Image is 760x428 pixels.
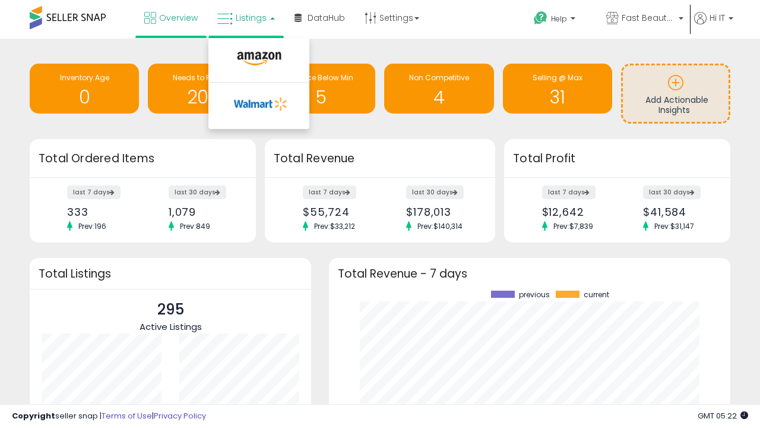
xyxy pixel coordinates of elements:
[551,14,567,24] span: Help
[154,87,251,107] h1: 207
[173,73,233,83] span: Needs to Reprice
[140,298,202,321] p: 295
[39,269,302,278] h3: Total Listings
[533,73,582,83] span: Selling @ Max
[274,150,486,167] h3: Total Revenue
[102,410,152,421] a: Terms of Use
[643,206,710,218] div: $41,584
[288,73,353,83] span: BB Price Below Min
[236,12,267,24] span: Listings
[643,185,701,199] label: last 30 days
[148,64,257,114] a: Needs to Reprice 207
[694,12,733,39] a: Hi IT
[411,221,468,231] span: Prev: $140,314
[409,73,469,83] span: Non Competitive
[169,206,235,218] div: 1,079
[645,94,708,117] span: Add Actionable Insights
[710,12,725,24] span: Hi IT
[542,206,609,218] div: $12,642
[542,185,596,199] label: last 7 days
[308,221,361,231] span: Prev: $33,212
[533,11,548,26] i: Get Help
[547,221,599,231] span: Prev: $7,839
[338,269,721,278] h3: Total Revenue - 7 days
[406,185,464,199] label: last 30 days
[648,221,700,231] span: Prev: $31,147
[67,206,134,218] div: 333
[36,87,133,107] h1: 0
[174,221,216,231] span: Prev: 849
[303,185,356,199] label: last 7 days
[154,410,206,421] a: Privacy Policy
[12,410,55,421] strong: Copyright
[503,64,612,114] a: Selling @ Max 31
[272,87,369,107] h1: 5
[406,206,474,218] div: $178,013
[584,291,609,299] span: current
[513,150,721,167] h3: Total Profit
[698,410,748,421] span: 2025-10-14 05:22 GMT
[30,64,139,114] a: Inventory Age 0
[60,73,109,83] span: Inventory Age
[623,65,729,122] a: Add Actionable Insights
[509,87,606,107] h1: 31
[12,411,206,422] div: seller snap | |
[524,2,596,39] a: Help
[390,87,487,107] h1: 4
[140,320,202,333] span: Active Listings
[39,150,247,167] h3: Total Ordered Items
[159,12,198,24] span: Overview
[67,185,121,199] label: last 7 days
[72,221,112,231] span: Prev: 196
[519,291,550,299] span: previous
[169,185,226,199] label: last 30 days
[266,64,375,114] a: BB Price Below Min 5
[303,206,371,218] div: $55,724
[384,64,493,114] a: Non Competitive 4
[308,12,345,24] span: DataHub
[622,12,675,24] span: Fast Beauty ([GEOGRAPHIC_DATA])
